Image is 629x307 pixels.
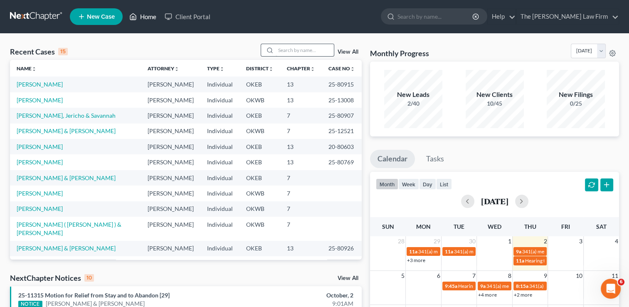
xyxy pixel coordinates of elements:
[148,65,179,72] a: Attorneyunfold_more
[516,257,524,264] span: 11a
[454,248,534,255] span: 341(a) meeting for [PERSON_NAME]
[287,65,315,72] a: Chapterunfold_more
[419,178,436,190] button: day
[269,67,274,72] i: unfold_more
[543,236,548,246] span: 2
[10,47,68,57] div: Recent Cases
[10,273,94,283] div: NextChapter Notices
[454,223,464,230] span: Tue
[370,150,415,168] a: Calendar
[322,241,362,256] td: 25-80926
[280,92,322,108] td: 13
[466,90,524,99] div: New Clients
[397,236,405,246] span: 28
[322,139,362,154] td: 20-80603
[507,271,512,281] span: 8
[174,67,179,72] i: unfold_more
[350,67,355,72] i: unfold_more
[480,283,486,289] span: 9a
[486,283,611,289] span: 341(a) meeting for [PERSON_NAME] & [PERSON_NAME]
[433,236,441,246] span: 29
[17,112,116,119] a: [PERSON_NAME], Jericho & Savannah
[516,283,528,289] span: 8:15a
[322,92,362,108] td: 25-13008
[328,65,355,72] a: Case Nounfold_more
[409,248,417,255] span: 11a
[17,245,116,252] a: [PERSON_NAME] & [PERSON_NAME]
[338,275,358,281] a: View All
[524,223,536,230] span: Thu
[17,190,63,197] a: [PERSON_NAME]
[522,248,602,255] span: 341(a) meeting for [PERSON_NAME]
[407,257,425,263] a: +3 more
[436,271,441,281] span: 6
[280,124,322,139] td: 7
[200,77,239,92] td: Individual
[280,186,322,201] td: 7
[384,90,442,99] div: New Leads
[445,248,453,255] span: 11a
[200,124,239,139] td: Individual
[17,81,63,88] a: [PERSON_NAME]
[17,65,37,72] a: Nameunfold_more
[239,154,280,170] td: OKEB
[398,178,419,190] button: week
[488,9,516,24] a: Help
[547,90,605,99] div: New Filings
[141,186,200,201] td: [PERSON_NAME]
[601,279,621,299] iframe: Intercom live chat
[200,92,239,108] td: Individual
[239,241,280,256] td: OKEB
[17,143,63,150] a: [PERSON_NAME]
[247,291,353,300] div: October, 2
[322,124,362,139] td: 25-12521
[239,217,280,240] td: OKWB
[384,99,442,108] div: 2/40
[200,186,239,201] td: Individual
[17,97,63,104] a: [PERSON_NAME]
[436,178,452,190] button: list
[17,158,63,166] a: [PERSON_NAME]
[141,92,200,108] td: [PERSON_NAME]
[310,67,315,72] i: unfold_more
[200,170,239,186] td: Individual
[280,201,322,217] td: 7
[468,236,476,246] span: 30
[17,174,116,181] a: [PERSON_NAME] & [PERSON_NAME]
[280,217,322,240] td: 7
[84,274,94,282] div: 10
[370,48,429,58] h3: Monthly Progress
[200,201,239,217] td: Individual
[32,67,37,72] i: unfold_more
[466,99,524,108] div: 10/45
[58,48,68,55] div: 15
[400,271,405,281] span: 5
[416,223,431,230] span: Mon
[246,65,274,72] a: Districtunfold_more
[200,108,239,123] td: Individual
[200,139,239,154] td: Individual
[239,170,280,186] td: OKEB
[141,77,200,92] td: [PERSON_NAME]
[18,292,170,299] a: 25-11315 Motion for Relief from Stay and to Abandon [29]
[160,9,215,24] a: Client Portal
[17,205,63,212] a: [PERSON_NAME]
[382,223,394,230] span: Sun
[200,154,239,170] td: Individual
[141,139,200,154] td: [PERSON_NAME]
[596,223,607,230] span: Sat
[280,170,322,186] td: 7
[239,92,280,108] td: OKWB
[322,108,362,123] td: 25-80907
[141,154,200,170] td: [PERSON_NAME]
[239,108,280,123] td: OKEB
[239,186,280,201] td: OKWB
[614,236,619,246] span: 4
[200,217,239,240] td: Individual
[458,283,563,289] span: Hearing for [PERSON_NAME] & Treasure Brown
[280,241,322,256] td: 13
[280,77,322,92] td: 13
[561,223,570,230] span: Fri
[239,201,280,217] td: OKWB
[575,271,583,281] span: 10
